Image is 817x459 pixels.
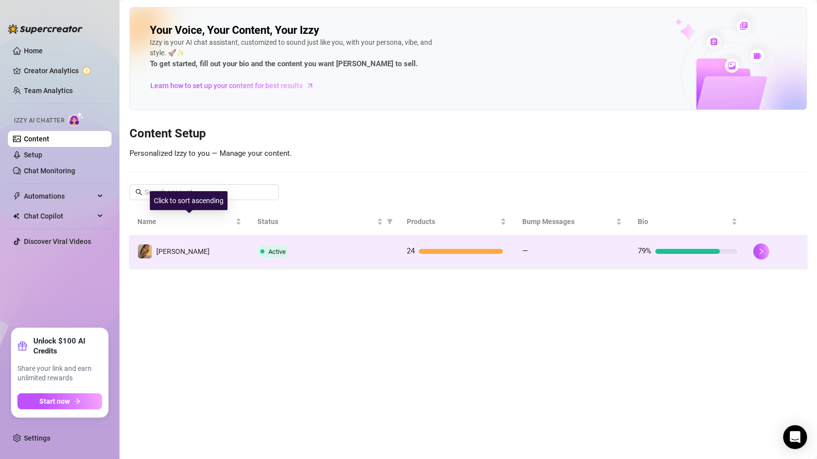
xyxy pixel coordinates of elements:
img: logo-BBDzfeDw.svg [8,24,83,34]
span: Automations [24,188,95,204]
a: Home [24,47,43,55]
strong: Unlock $100 AI Credits [33,336,102,356]
a: Settings [24,434,50,442]
th: Bio [630,208,745,235]
button: Start nowarrow-right [17,393,102,409]
img: ana [138,244,152,258]
div: Click to sort ascending [150,191,228,210]
a: Content [24,135,49,143]
a: Setup [24,151,42,159]
h3: Content Setup [129,126,807,142]
span: Active [268,248,286,255]
a: Chat Monitoring [24,167,75,175]
img: ai-chatter-content-library-cLFOSyPT.png [652,8,807,110]
span: Share your link and earn unlimited rewards [17,364,102,383]
span: thunderbolt [13,192,21,200]
span: Bump Messages [522,216,614,227]
span: — [522,246,528,255]
span: Products [407,216,498,227]
a: Learn how to set up your content for best results [150,78,322,94]
span: Start now [39,397,70,405]
span: gift [17,341,27,351]
span: Name [137,216,233,227]
th: Products [399,208,514,235]
h2: Your Voice, Your Content, Your Izzy [150,23,319,37]
input: Search account [144,187,265,198]
span: Status [257,216,375,227]
th: Bump Messages [514,208,630,235]
strong: To get started, fill out your bio and the content you want [PERSON_NAME] to sell. [150,59,418,68]
th: Status [249,208,399,235]
span: Learn how to set up your content for best results [150,80,303,91]
a: Creator Analytics exclamation-circle [24,63,104,79]
span: 79% [638,246,651,255]
a: Team Analytics [24,87,73,95]
span: [PERSON_NAME] [156,247,210,255]
span: arrow-right [74,398,81,405]
span: Bio [638,216,729,227]
th: Name [129,208,249,235]
img: AI Chatter [68,112,84,126]
div: Open Intercom Messenger [783,425,807,449]
img: Chat Copilot [13,213,19,220]
span: Personalized Izzy to you — Manage your content. [129,149,292,158]
a: Discover Viral Videos [24,237,91,245]
span: 24 [407,246,415,255]
span: filter [385,214,395,229]
span: Izzy AI Chatter [14,116,64,125]
span: filter [387,219,393,225]
button: right [753,243,769,259]
span: Chat Copilot [24,208,95,224]
span: right [758,248,765,255]
span: search [135,189,142,196]
div: Izzy is your AI chat assistant, customized to sound just like you, with your persona, vibe, and s... [150,37,449,70]
span: arrow-right [305,81,315,91]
